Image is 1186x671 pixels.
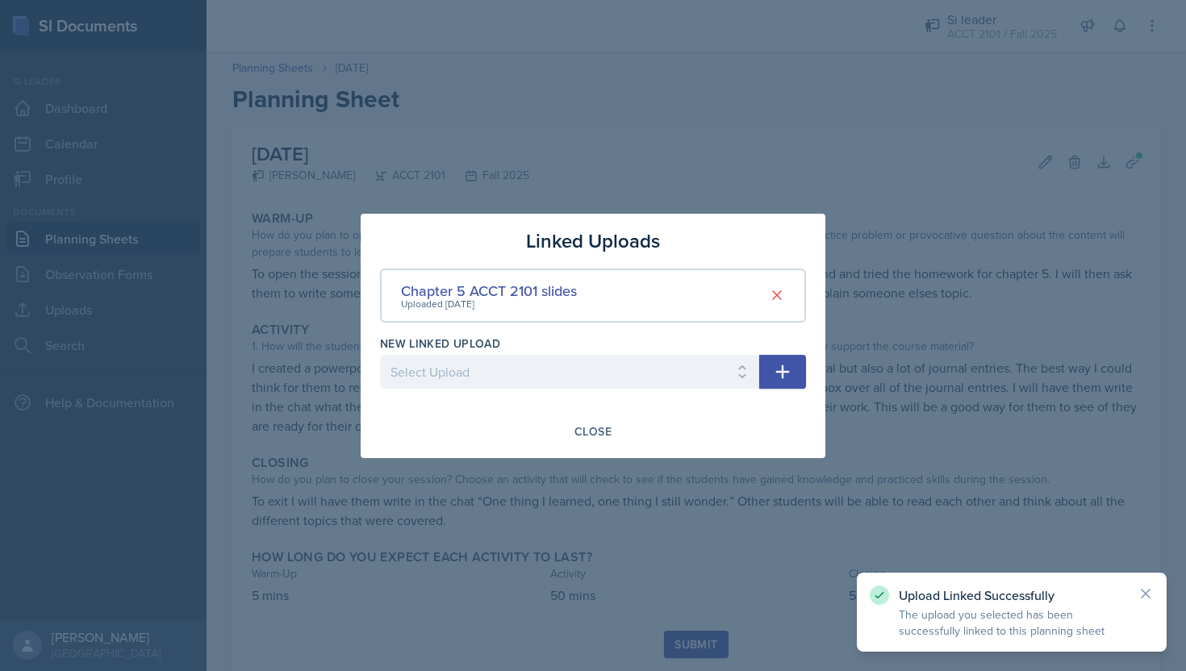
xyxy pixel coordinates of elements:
[574,425,612,438] div: Close
[899,587,1125,603] p: Upload Linked Successfully
[401,297,577,311] div: Uploaded [DATE]
[526,227,660,256] h3: Linked Uploads
[401,280,577,302] div: Chapter 5 ACCT 2101 slides
[380,335,500,352] label: New Linked Upload
[899,606,1125,639] p: The upload you selected has been successfully linked to this planning sheet
[564,418,622,445] button: Close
